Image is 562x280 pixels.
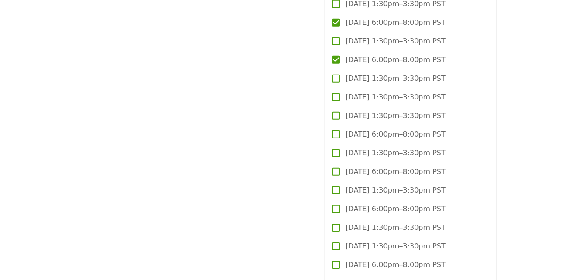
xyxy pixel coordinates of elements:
[345,129,445,140] span: [DATE] 6:00pm–8:00pm PST
[345,260,445,270] span: [DATE] 6:00pm–8:00pm PST
[345,148,445,158] span: [DATE] 1:30pm–3:30pm PST
[345,185,445,196] span: [DATE] 1:30pm–3:30pm PST
[345,110,445,121] span: [DATE] 1:30pm–3:30pm PST
[345,166,445,177] span: [DATE] 6:00pm–8:00pm PST
[345,73,445,84] span: [DATE] 1:30pm–3:30pm PST
[345,204,445,214] span: [DATE] 6:00pm–8:00pm PST
[345,92,445,103] span: [DATE] 1:30pm–3:30pm PST
[345,17,445,28] span: [DATE] 6:00pm–8:00pm PST
[345,55,445,65] span: [DATE] 6:00pm–8:00pm PST
[345,36,445,47] span: [DATE] 1:30pm–3:30pm PST
[345,241,445,252] span: [DATE] 1:30pm–3:30pm PST
[345,222,445,233] span: [DATE] 1:30pm–3:30pm PST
